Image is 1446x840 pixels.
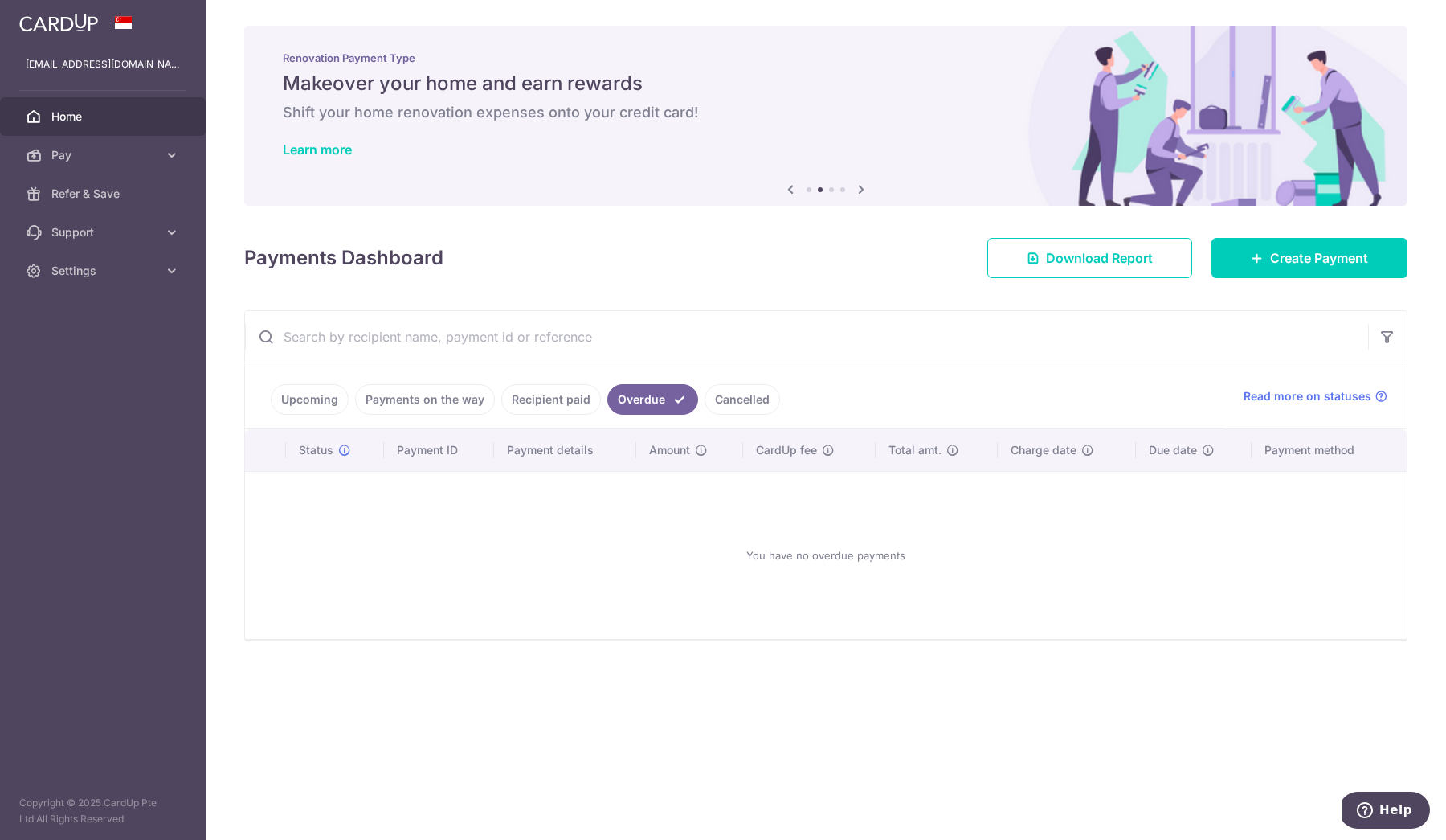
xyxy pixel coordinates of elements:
th: Payment details [494,429,636,471]
a: Learn more [283,141,352,158]
span: Charge date [1011,442,1076,458]
img: Renovation banner [244,26,1407,206]
th: Payment method [1252,429,1407,471]
th: Payment ID [384,429,494,471]
a: Payments on the way [355,384,495,415]
h4: Payments Dashboard [244,244,443,272]
span: Download Report [1046,248,1153,268]
span: Read more on statuses [1244,388,1371,404]
span: Home [51,109,157,125]
div: You have no overdue payments [264,485,1387,626]
span: Amount [649,442,690,458]
span: CardUp fee [756,442,817,458]
iframe: Opens a widget where you can find more information [1342,792,1430,832]
span: Pay [51,147,157,163]
img: CardUp [19,13,98,32]
span: Support [51,224,157,240]
span: Total amt. [888,442,942,458]
span: Due date [1149,442,1197,458]
a: Cancelled [705,384,780,415]
span: Create Payment [1270,248,1368,268]
span: Status [299,442,333,458]
p: [EMAIL_ADDRESS][DOMAIN_NAME] [26,56,180,72]
a: Upcoming [271,384,349,415]
span: Refer & Save [51,186,157,202]
a: Create Payment [1211,238,1407,278]
a: Download Report [987,238,1192,278]
h5: Makeover your home and earn rewards [283,71,1369,96]
p: Renovation Payment Type [283,51,1369,64]
h6: Shift your home renovation expenses onto your credit card! [283,103,1369,122]
span: Settings [51,263,157,279]
input: Search by recipient name, payment id or reference [245,311,1368,363]
a: Overdue [607,384,698,415]
a: Read more on statuses [1244,388,1387,404]
a: Recipient paid [501,384,601,415]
